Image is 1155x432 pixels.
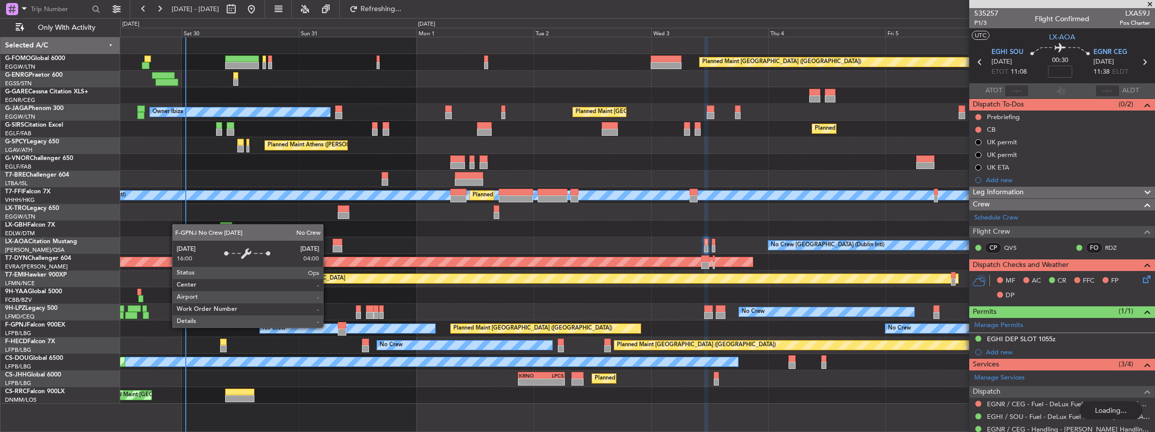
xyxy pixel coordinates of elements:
[472,188,641,203] div: Planned Maint [GEOGRAPHIC_DATA] ([GEOGRAPHIC_DATA] Intl)
[182,28,299,37] div: Sat 30
[5,180,28,187] a: LTBA/ISL
[5,72,63,78] a: G-ENRGPraetor 600
[972,31,989,40] button: UTC
[534,28,651,37] div: Tue 2
[5,305,58,311] a: 9H-LPZLegacy 500
[5,205,27,211] span: LX-TRO
[5,63,35,71] a: EGGW/LTN
[380,338,403,353] div: No Crew
[5,339,55,345] a: F-HECDFalcon 7X
[1093,47,1127,58] span: EGNR CEG
[1079,401,1142,419] div: Loading...
[5,105,28,112] span: G-JAGA
[974,373,1025,383] a: Manage Services
[5,213,35,221] a: EGGW/LTN
[172,5,219,14] span: [DATE] - [DATE]
[416,28,534,37] div: Mon 1
[1004,243,1027,252] a: QVS
[885,28,1003,37] div: Fri 5
[5,305,25,311] span: 9H-LPZ
[11,20,110,36] button: Only With Activity
[5,339,27,345] span: F-HECD
[541,379,564,385] div: -
[519,379,542,385] div: -
[5,96,35,104] a: EGNR/CEG
[453,321,612,336] div: Planned Maint [GEOGRAPHIC_DATA] ([GEOGRAPHIC_DATA])
[973,306,996,318] span: Permits
[5,139,59,145] a: G-SPCYLegacy 650
[1093,57,1114,67] span: [DATE]
[1120,19,1150,27] span: Pos Charter
[5,56,65,62] a: G-FOMOGlobal 6000
[5,239,77,245] a: LX-AOACitation Mustang
[5,380,31,387] a: LFPB/LBG
[5,389,27,395] span: CS-RRC
[1006,276,1015,286] span: MF
[986,176,1150,184] div: Add new
[974,8,999,19] span: 535257
[5,155,73,161] a: G-VNORChallenger 650
[5,322,27,328] span: F-GPNJ
[5,146,32,154] a: LGAV/ATH
[5,289,28,295] span: 9H-YAA
[5,389,65,395] a: CS-RRCFalcon 900LX
[987,138,1017,146] div: UK permit
[973,259,1069,271] span: Dispatch Checks and Weather
[5,313,34,320] a: LFMD/CEQ
[991,67,1008,77] span: ETOT
[31,2,89,17] input: Trip Number
[991,57,1012,67] span: [DATE]
[5,113,35,121] a: EGGW/LTN
[617,338,776,353] div: Planned Maint [GEOGRAPHIC_DATA] ([GEOGRAPHIC_DATA])
[1011,67,1027,77] span: 11:08
[1111,276,1119,286] span: FP
[5,139,27,145] span: G-SPCY
[5,196,35,204] a: VHHH/HKG
[1058,276,1066,286] span: CR
[1032,276,1041,286] span: AC
[122,20,139,29] div: [DATE]
[986,348,1150,356] div: Add new
[1052,56,1068,66] span: 00:30
[360,6,402,13] span: Refreshing...
[1112,67,1128,77] span: ELDT
[5,122,63,128] a: G-SIRSCitation Excel
[651,28,768,37] div: Wed 3
[249,271,345,286] div: Planned Maint [GEOGRAPHIC_DATA]
[5,246,65,254] a: [PERSON_NAME]/QSA
[1086,242,1102,253] div: FO
[5,263,68,271] a: EVRA/[PERSON_NAME]
[5,155,30,161] span: G-VNOR
[5,72,29,78] span: G-ENRG
[1119,359,1133,369] span: (3/4)
[987,400,1150,408] a: EGNR / CEG - Fuel - DeLux Fuel via WFS - EGNR / CEG
[1093,67,1110,77] span: 11:38
[5,280,35,287] a: LFMN/NCE
[973,199,990,210] span: Crew
[1049,32,1075,42] span: LX-AOA
[973,99,1024,111] span: Dispatch To-Dos
[1122,86,1139,96] span: ALDT
[1006,291,1015,301] span: DP
[888,321,911,336] div: No Crew
[5,205,59,211] a: LX-TROLegacy 650
[987,125,995,134] div: CB
[974,213,1018,223] a: Schedule Crew
[991,47,1023,58] span: EGHI SOU
[987,335,1056,343] div: EGHI DEP SLOT 1055z
[5,272,25,278] span: T7-EMI
[5,130,31,137] a: EGLF/FAB
[5,296,32,304] a: FCBB/BZV
[575,104,734,120] div: Planned Maint [GEOGRAPHIC_DATA] ([GEOGRAPHIC_DATA])
[5,222,55,228] a: LX-GBHFalcon 7X
[5,105,64,112] a: G-JAGAPhenom 300
[973,386,1001,398] span: Dispatch
[1119,306,1133,316] span: (1/1)
[26,24,107,31] span: Only With Activity
[973,226,1010,238] span: Flight Crew
[985,242,1002,253] div: CP
[5,355,29,361] span: CS-DOU
[987,412,1150,421] a: EGHI / SOU - Fuel - DeLux Fuel via WFS - [GEOGRAPHIC_DATA] / SOU
[5,122,24,128] span: G-SIRS
[5,363,31,370] a: LFPB/LBG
